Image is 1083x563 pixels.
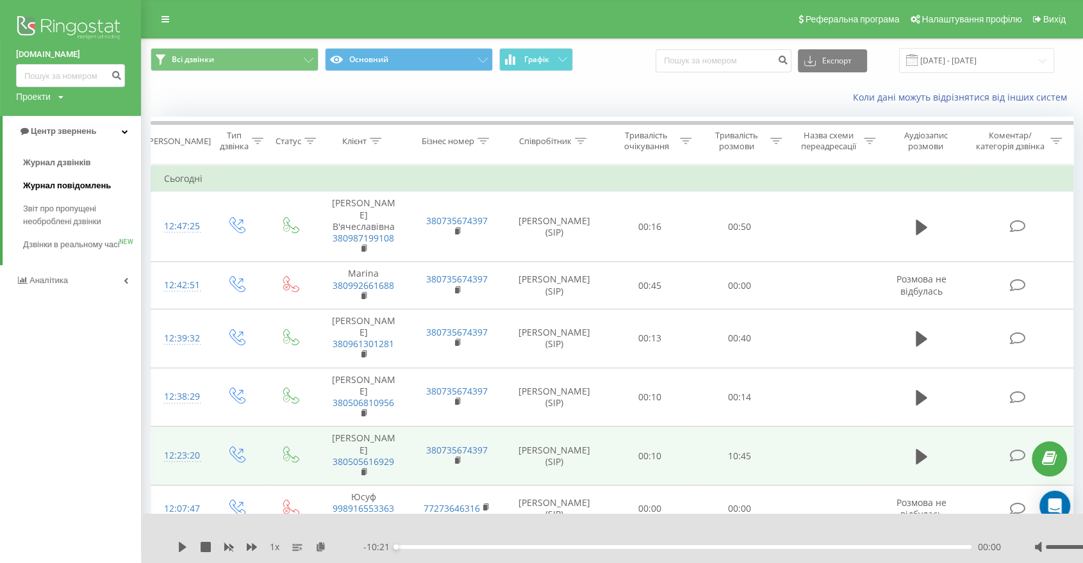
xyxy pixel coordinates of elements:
button: Основний [325,48,493,71]
div: Статус [276,136,301,147]
a: Центр звернень [3,116,141,147]
td: [PERSON_NAME] (SIP) [504,309,604,368]
td: 00:00 [604,485,694,533]
span: Розмова не відбулась [897,273,947,297]
a: 380735674397 [426,385,488,397]
div: 12:38:29 [164,384,195,409]
td: 00:00 [695,485,784,533]
td: [PERSON_NAME] В'ячеславівна [317,192,410,262]
img: Ringostat logo [16,13,125,45]
td: 00:00 [695,262,784,309]
span: Журнал дзвінків [23,156,91,169]
td: Marina [317,262,410,309]
div: 12:07:47 [164,496,195,521]
a: 380506810956 [333,396,394,409]
td: Юсуф [317,485,410,533]
td: 00:10 [604,368,694,427]
span: Розмова не відбулась [897,496,947,520]
div: Accessibility label [393,544,399,550]
td: [PERSON_NAME] (SIP) [504,262,604,309]
div: Open Intercom Messenger [1039,491,1070,521]
a: 380992661688 [333,279,394,291]
div: 12:42:51 [164,273,195,298]
a: 380735674397 [426,273,488,285]
div: 12:23:20 [164,443,195,468]
div: Тривалість розмови [706,130,767,152]
button: Графік [499,48,573,71]
span: Налаштування профілю [922,14,1021,24]
td: 00:45 [604,262,694,309]
td: 00:14 [695,368,784,427]
td: Сьогодні [151,166,1073,192]
div: Співробітник [519,136,572,147]
input: Пошук за номером [656,49,791,72]
a: 380735674397 [426,215,488,227]
a: 380987199108 [333,232,394,244]
span: 00:00 [978,541,1001,553]
div: 12:47:25 [164,214,195,239]
td: [PERSON_NAME] (SIP) [504,368,604,427]
a: Звіт про пропущені необроблені дзвінки [23,197,141,233]
a: 998916553363 [333,502,394,514]
span: Всі дзвінки [172,54,214,65]
td: 00:10 [604,427,694,485]
button: Всі дзвінки [151,48,318,71]
div: Тривалість очікування [616,130,677,152]
td: [PERSON_NAME] (SIP) [504,427,604,485]
a: 380505616929 [333,455,394,468]
a: 380735674397 [426,444,488,456]
td: [PERSON_NAME] [317,309,410,368]
span: Дзвінки в реальному часі [23,238,119,251]
div: Назва схеми переадресації [797,130,861,152]
div: 12:39:32 [164,326,195,351]
button: Експорт [798,49,867,72]
a: Журнал дзвінків [23,151,141,174]
td: [PERSON_NAME] [317,368,410,427]
a: Дзвінки в реальному часіNEW [23,233,141,256]
span: Журнал повідомлень [23,179,111,192]
input: Пошук за номером [16,64,125,87]
span: Вихід [1043,14,1066,24]
a: 77273646316 [424,502,480,514]
div: [PERSON_NAME] [146,136,211,147]
a: Журнал повідомлень [23,174,141,197]
div: Клієнт [342,136,367,147]
td: 00:40 [695,309,784,368]
td: [PERSON_NAME] [317,427,410,485]
span: Реферальна програма [806,14,900,24]
div: Проекти [16,90,51,103]
a: Коли дані можуть відрізнятися вiд інших систем [853,91,1073,103]
span: Центр звернень [31,126,96,136]
div: Аудіозапис розмови [890,130,962,152]
span: Графік [524,55,549,64]
div: Тип дзвінка [220,130,249,152]
td: [PERSON_NAME] (SIP) [504,192,604,262]
span: Звіт про пропущені необроблені дзвінки [23,202,135,228]
td: 00:50 [695,192,784,262]
a: 380735674397 [426,326,488,338]
td: 00:16 [604,192,694,262]
div: Коментар/категорія дзвінка [972,130,1047,152]
span: 1 x [270,541,279,553]
span: Аналiтика [29,275,68,285]
td: 00:13 [604,309,694,368]
div: Бізнес номер [422,136,474,147]
td: 10:45 [695,427,784,485]
a: [DOMAIN_NAME] [16,48,125,61]
td: [PERSON_NAME] (SIP) [504,485,604,533]
span: - 10:21 [363,541,396,553]
a: 380961301281 [333,338,394,350]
